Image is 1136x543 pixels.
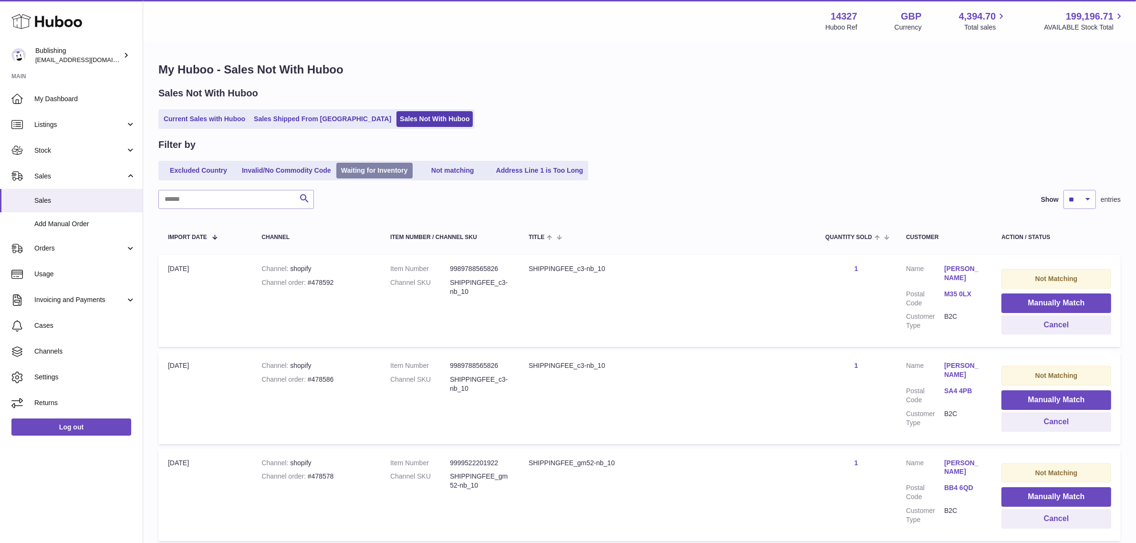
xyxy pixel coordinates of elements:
[959,10,1007,32] a: 4,394.70 Total sales
[450,459,510,468] dd: 9999522201922
[1101,195,1121,204] span: entries
[895,23,922,32] div: Currency
[11,418,131,436] a: Log out
[964,23,1007,32] span: Total sales
[529,459,806,468] div: SHIPPINGFEE_gm52-nb_10
[160,163,237,178] a: Excluded Country
[261,459,290,467] strong: Channel
[261,376,308,383] strong: Channel order
[34,172,125,181] span: Sales
[906,459,944,479] dt: Name
[261,362,290,369] strong: Channel
[34,94,135,104] span: My Dashboard
[944,409,982,428] dd: B2C
[34,373,135,382] span: Settings
[825,23,857,32] div: Huboo Ref
[261,279,308,286] strong: Channel order
[390,264,450,273] dt: Item Number
[1044,23,1125,32] span: AVAILABLE Stock Total
[396,111,473,127] a: Sales Not With Huboo
[158,138,196,151] h2: Filter by
[261,264,371,273] div: shopify
[261,472,371,481] div: #478578
[1035,372,1078,379] strong: Not Matching
[261,361,371,370] div: shopify
[1001,487,1111,507] button: Manually Match
[261,234,371,240] div: Channel
[450,375,510,393] dd: SHIPPINGFEE_c3-nb_10
[944,506,982,524] dd: B2C
[529,264,806,273] div: SHIPPINGFEE_c3-nb_10
[34,270,135,279] span: Usage
[855,459,858,467] a: 1
[336,163,413,178] a: Waiting for Inventory
[944,361,982,379] a: [PERSON_NAME]
[390,234,510,240] div: Item Number / Channel SKU
[34,196,135,205] span: Sales
[1001,315,1111,335] button: Cancel
[855,362,858,369] a: 1
[906,234,982,240] div: Customer
[1066,10,1114,23] span: 199,196.71
[825,234,872,240] span: Quantity Sold
[944,483,982,492] a: BB4 6QD
[944,264,982,282] a: [PERSON_NAME]
[906,483,944,501] dt: Postal Code
[944,290,982,299] a: M35 0LX
[261,278,371,287] div: #478592
[906,290,944,308] dt: Postal Code
[906,264,944,285] dt: Name
[35,46,121,64] div: Bublishing
[390,361,450,370] dt: Item Number
[493,163,587,178] a: Address Line 1 is Too Long
[390,375,450,393] dt: Channel SKU
[160,111,249,127] a: Current Sales with Huboo
[944,312,982,330] dd: B2C
[1001,412,1111,432] button: Cancel
[158,255,252,347] td: [DATE]
[158,449,252,541] td: [DATE]
[34,398,135,407] span: Returns
[35,56,140,63] span: [EMAIL_ADDRESS][DOMAIN_NAME]
[34,295,125,304] span: Invoicing and Payments
[831,10,857,23] strong: 14327
[450,278,510,296] dd: SHIPPINGFEE_c3-nb_10
[959,10,996,23] span: 4,394.70
[1001,234,1111,240] div: Action / Status
[34,219,135,229] span: Add Manual Order
[158,87,258,100] h2: Sales Not With Huboo
[906,312,944,330] dt: Customer Type
[390,278,450,296] dt: Channel SKU
[1001,509,1111,529] button: Cancel
[906,506,944,524] dt: Customer Type
[1044,10,1125,32] a: 199,196.71 AVAILABLE Stock Total
[261,472,308,480] strong: Channel order
[34,321,135,330] span: Cases
[1001,390,1111,410] button: Manually Match
[944,459,982,477] a: [PERSON_NAME]
[11,48,26,63] img: internalAdmin-14327@internal.huboo.com
[906,386,944,405] dt: Postal Code
[944,386,982,396] a: SA4 4PB
[261,265,290,272] strong: Channel
[450,264,510,273] dd: 9989788565826
[855,265,858,272] a: 1
[415,163,491,178] a: Not matching
[450,361,510,370] dd: 9989788565826
[1035,469,1078,477] strong: Not Matching
[390,472,450,490] dt: Channel SKU
[239,163,334,178] a: Invalid/No Commodity Code
[1035,275,1078,282] strong: Not Matching
[34,146,125,155] span: Stock
[34,120,125,129] span: Listings
[901,10,921,23] strong: GBP
[450,472,510,490] dd: SHIPPINGFEE_gm52-nb_10
[1001,293,1111,313] button: Manually Match
[34,244,125,253] span: Orders
[158,352,252,444] td: [DATE]
[529,234,544,240] span: Title
[261,459,371,468] div: shopify
[168,234,207,240] span: Import date
[158,62,1121,77] h1: My Huboo - Sales Not With Huboo
[390,459,450,468] dt: Item Number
